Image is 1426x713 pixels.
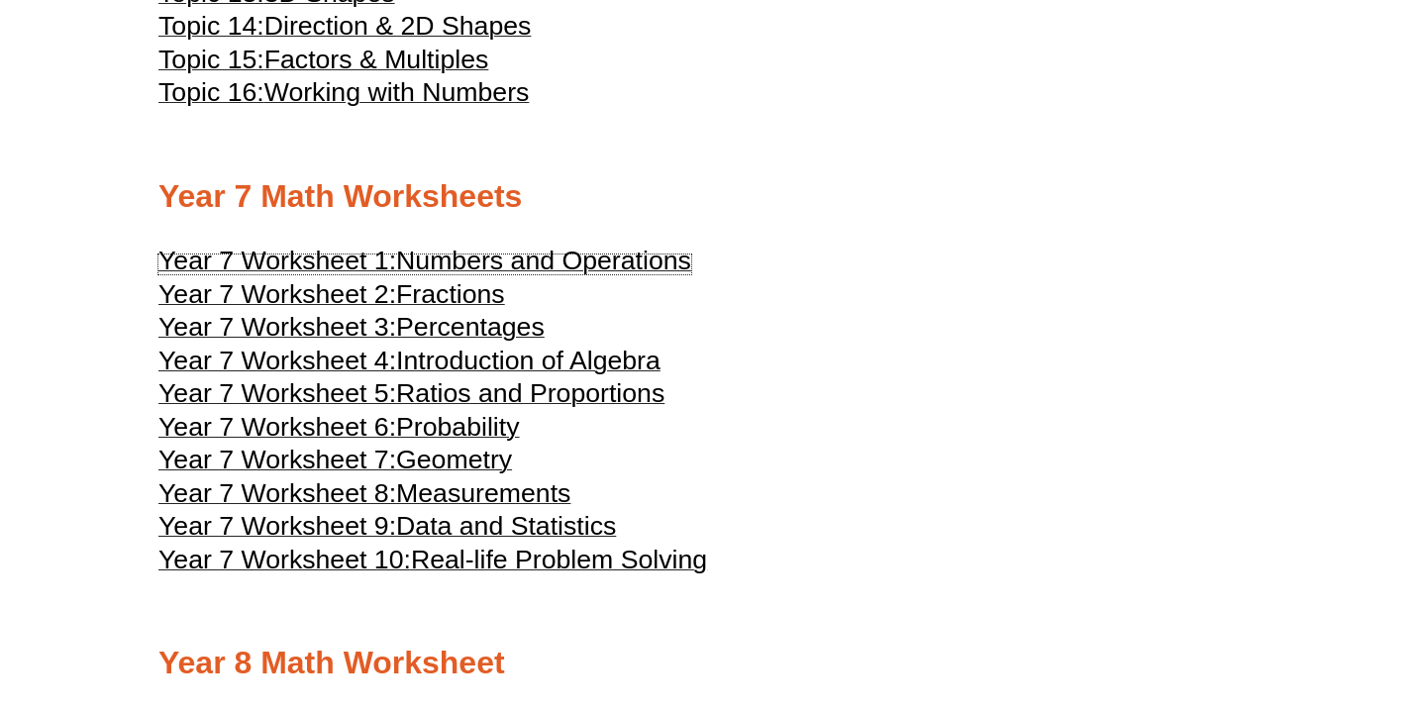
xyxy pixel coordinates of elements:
[158,520,616,540] a: Year 7 Worksheet 9:Data and Statistics
[396,511,616,541] span: Data and Statistics
[1087,489,1426,713] iframe: Chat Widget
[158,511,396,541] span: Year 7 Worksheet 9:
[158,387,664,407] a: Year 7 Worksheet 5:Ratios and Proportions
[158,176,1268,218] h2: Year 7 Math Worksheets
[158,487,570,507] a: Year 7 Worksheet 8:Measurements
[396,312,545,342] span: Percentages
[158,355,661,374] a: Year 7 Worksheet 4:Introduction of Algebra
[158,478,396,508] span: Year 7 Worksheet 8:
[396,478,570,508] span: Measurements
[396,346,661,375] span: Introduction of Algebra
[158,45,264,74] span: Topic 15:
[158,20,531,40] a: Topic 14:Direction & 2D Shapes
[158,554,707,573] a: Year 7 Worksheet 10:Real-life Problem Solving
[158,11,264,41] span: Topic 14:
[158,86,529,106] a: Topic 16:Working with Numbers
[264,11,532,41] span: Direction & 2D Shapes
[158,77,264,107] span: Topic 16:
[158,321,545,341] a: Year 7 Worksheet 3:Percentages
[396,378,664,408] span: Ratios and Proportions
[396,279,505,309] span: Fractions
[158,643,1268,684] h2: Year 8 Math Worksheet
[158,445,396,474] span: Year 7 Worksheet 7:
[158,312,396,342] span: Year 7 Worksheet 3:
[158,53,488,73] a: Topic 15:Factors & Multiples
[396,412,519,442] span: Probability
[396,445,512,474] span: Geometry
[158,288,505,308] a: Year 7 Worksheet 2:Fractions
[264,77,530,107] span: Working with Numbers
[396,246,691,275] span: Numbers and Operations
[264,45,489,74] span: Factors & Multiples
[158,412,396,442] span: Year 7 Worksheet 6:
[158,255,691,274] a: Year 7 Worksheet 1:Numbers and Operations
[158,279,396,309] span: Year 7 Worksheet 2:
[158,378,396,408] span: Year 7 Worksheet 5:
[158,454,512,473] a: Year 7 Worksheet 7:Geometry
[158,346,396,375] span: Year 7 Worksheet 4:
[411,545,707,574] span: Real-life Problem Solving
[158,421,520,441] a: Year 7 Worksheet 6:Probability
[158,246,396,275] span: Year 7 Worksheet 1:
[158,545,411,574] span: Year 7 Worksheet 10:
